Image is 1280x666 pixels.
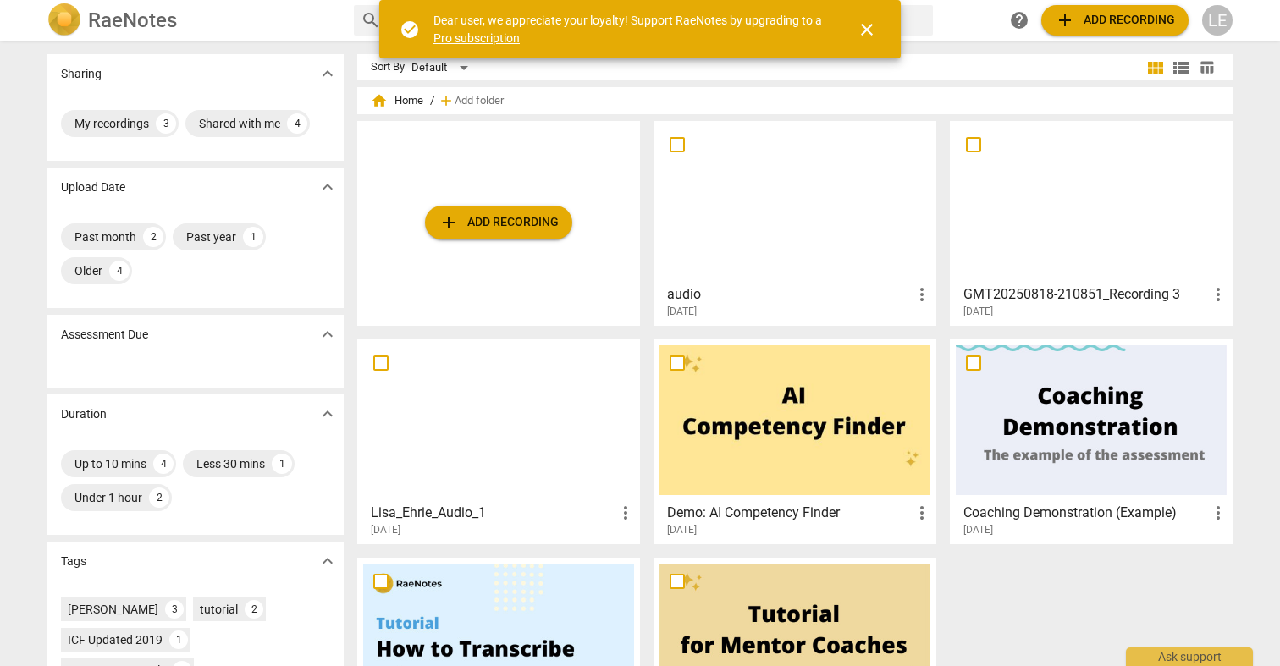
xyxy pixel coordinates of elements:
[196,455,265,472] div: Less 30 mins
[315,322,340,347] button: Show more
[315,548,340,574] button: Show more
[363,345,634,537] a: Lisa_Ehrie_Audio_1[DATE]
[317,177,338,197] span: expand_more
[1194,55,1219,80] button: Table view
[317,551,338,571] span: expand_more
[1126,647,1253,666] div: Ask support
[963,503,1208,523] h3: Coaching Demonstration (Example)
[438,92,455,109] span: add
[1202,5,1233,36] button: LE
[963,523,993,537] span: [DATE]
[61,179,125,196] p: Upload Date
[1171,58,1191,78] span: view_list
[47,3,340,37] a: LogoRaeNotes
[68,631,163,648] div: ICF Updated 2019
[243,227,263,247] div: 1
[1208,284,1228,305] span: more_vert
[455,95,504,107] span: Add folder
[1199,59,1215,75] span: table_chart
[439,212,559,233] span: Add recording
[169,630,188,649] div: 1
[371,61,405,74] div: Sort By
[667,284,912,305] h3: audio
[857,19,877,40] span: close
[667,523,697,537] span: [DATE]
[61,405,107,423] p: Duration
[371,523,400,537] span: [DATE]
[371,92,388,109] span: home
[433,12,826,47] div: Dear user, we appreciate your loyalty! Support RaeNotes by upgrading to a
[272,454,292,474] div: 1
[956,127,1227,318] a: GMT20250818-210851_Recording 3[DATE]
[315,174,340,200] button: Show more
[143,227,163,247] div: 2
[88,8,177,32] h2: RaeNotes
[1055,10,1075,30] span: add
[615,503,636,523] span: more_vert
[963,305,993,319] span: [DATE]
[847,9,887,50] button: Close
[425,206,572,239] button: Upload
[956,345,1227,537] a: Coaching Demonstration (Example)[DATE]
[68,601,158,618] div: [PERSON_NAME]
[74,262,102,279] div: Older
[1055,10,1175,30] span: Add recording
[433,31,520,45] a: Pro subscription
[186,228,236,245] div: Past year
[74,489,142,506] div: Under 1 hour
[74,455,146,472] div: Up to 10 mins
[667,503,912,523] h3: Demo: AI Competency Finder
[659,345,930,537] a: Demo: AI Competency Finder[DATE]
[74,115,149,132] div: My recordings
[912,503,932,523] span: more_vert
[1145,58,1166,78] span: view_module
[411,54,474,81] div: Default
[667,305,697,319] span: [DATE]
[371,92,423,109] span: Home
[149,487,169,508] div: 2
[47,3,81,37] img: Logo
[963,284,1208,305] h3: GMT20250818-210851_Recording 3
[315,401,340,427] button: Show more
[1009,10,1029,30] span: help
[199,115,280,132] div: Shared with me
[61,553,86,570] p: Tags
[1041,5,1189,36] button: Upload
[315,61,340,86] button: Show more
[317,324,338,344] span: expand_more
[317,404,338,424] span: expand_more
[109,261,130,281] div: 4
[245,600,263,619] div: 2
[153,454,174,474] div: 4
[439,212,459,233] span: add
[912,284,932,305] span: more_vert
[1143,55,1168,80] button: Tile view
[61,326,148,344] p: Assessment Due
[156,113,176,134] div: 3
[1004,5,1034,36] a: Help
[61,65,102,83] p: Sharing
[371,503,615,523] h3: Lisa_Ehrie_Audio_1
[1168,55,1194,80] button: List view
[430,95,434,107] span: /
[287,113,307,134] div: 4
[361,10,381,30] span: search
[165,600,184,619] div: 3
[74,228,136,245] div: Past month
[317,63,338,84] span: expand_more
[1208,503,1228,523] span: more_vert
[400,19,420,40] span: check_circle
[659,127,930,318] a: audio[DATE]
[200,601,238,618] div: tutorial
